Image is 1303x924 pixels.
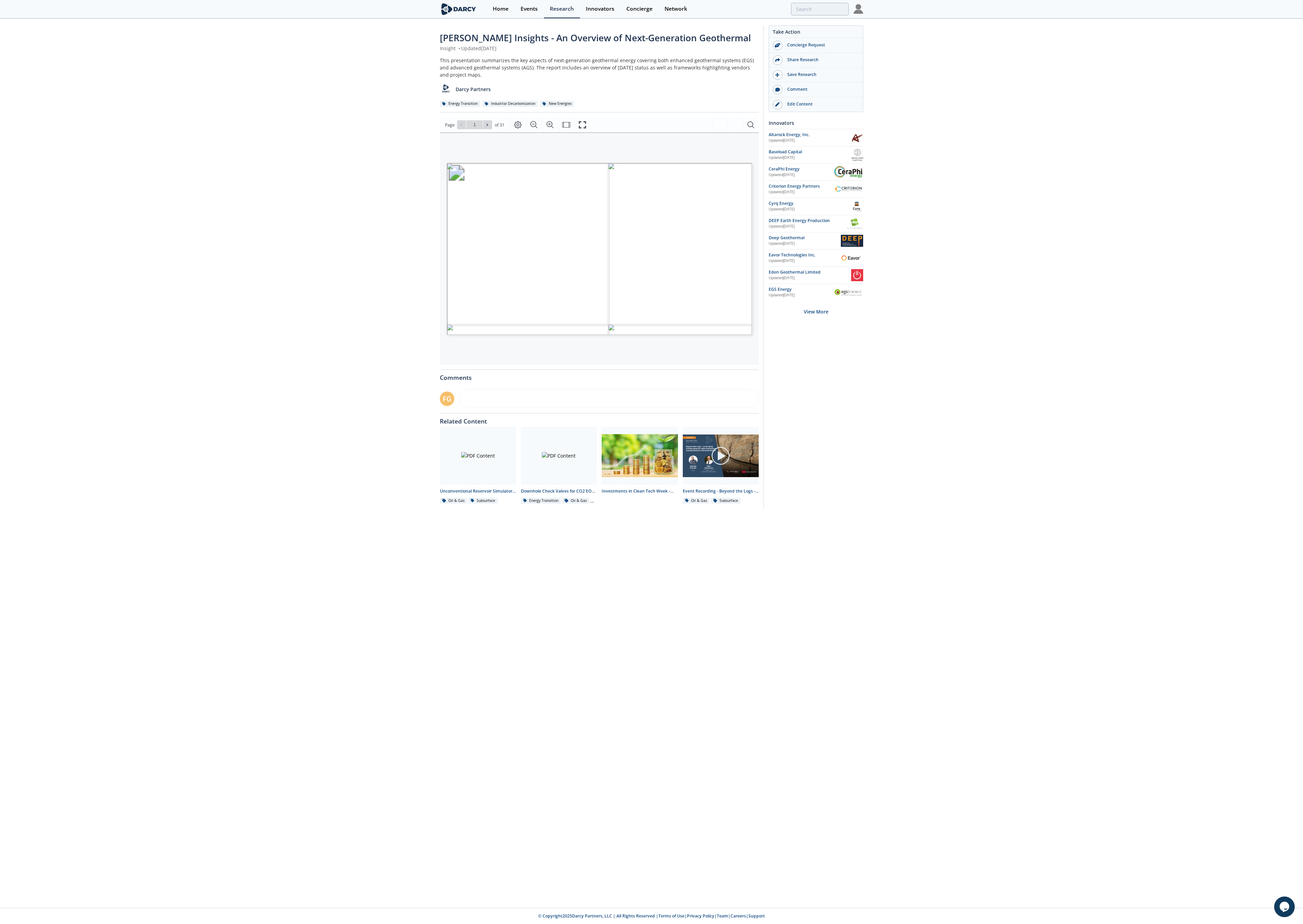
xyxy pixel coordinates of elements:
[769,189,834,195] div: Updated [DATE]
[680,427,761,504] a: Video Content Event Recording - Beyond the Logs - Leveraging Drilling Data for High-Resolution Ge...
[769,132,851,138] div: Altarock Energy, Inc.
[437,427,519,504] a: PDF Content Unconventional Reservoir Simulator (Physics-based) - Innovator Comparison Oil & Gas S...
[769,224,846,229] div: Updated [DATE]
[748,913,765,919] a: Support
[711,446,730,465] img: play-chapters-gray.svg
[769,183,834,189] div: Criterion Energy Partners
[782,71,859,78] div: Save Research
[1274,896,1296,917] iframe: chat widget
[854,4,863,14] img: Profile
[769,293,834,298] div: Updated [DATE]
[769,155,852,161] div: Updated [DATE]
[440,32,751,44] span: [PERSON_NAME] Insights - An Overview of Next-Generation Geothermal
[769,218,863,230] a: DEEP Earth Energy Production Updated[DATE] DEEP Earth Energy Production
[521,498,561,504] div: Energy Transition
[599,427,680,504] a: Investments in Clean Tech Week - Week of 2025/06/16 preview Investments in Clean Tech Week - Week...
[440,392,454,406] div: FG
[456,86,491,93] p: Darcy Partners
[550,6,574,12] div: Research
[769,207,851,212] div: Updated [DATE]
[769,117,863,129] div: Innovators
[683,488,759,494] div: Event Recording - Beyond the Logs - Leveraging Drilling Data for High-Resolution Geomechanical Ch...
[769,149,863,161] a: Baseload Capital Updated[DATE] Baseload Capital
[769,183,863,195] a: Criterion Energy Partners Updated[DATE] Criterion Energy Partners
[683,434,759,477] img: Video Content
[440,488,516,494] div: Unconventional Reservoir Simulator (Physics-based) - Innovator Comparison
[851,200,863,212] img: Cyrq Energy
[519,427,600,504] a: PDF Content Downhole Check Valves for CO2 EOR and CCS Applications - Innovator Comparison Energy ...
[769,235,863,247] a: Deep Geothermal Updated[DATE] Deep Geothermal
[769,172,834,178] div: Updated [DATE]
[731,913,746,919] a: Careers
[440,414,759,425] div: Related Content
[711,498,740,504] div: Subsurface
[769,252,863,264] a: Eavor Technologies Inc. Updated[DATE] Eavor Technologies Inc.
[782,86,859,92] div: Comment
[769,275,851,281] div: Updated [DATE]
[586,6,614,12] div: Innovators
[521,488,597,494] div: Downhole Check Valves for CO2 EOR and CCS Applications - Innovator Comparison
[769,218,846,224] div: DEEP Earth Energy Production
[658,913,684,919] a: Terms of Use
[440,3,477,15] img: logo-wide.svg
[769,258,839,264] div: Updated [DATE]
[482,101,538,107] div: Industrial Decarbonization
[769,286,834,293] div: EGS Energy
[769,200,863,212] a: Cyrq Energy Updated[DATE] Cyrq Energy
[440,45,759,52] div: Insight Updated [DATE]
[782,101,859,107] div: Edit Content
[683,498,710,504] div: Oil & Gas
[665,6,687,12] div: Network
[521,6,538,12] div: Events
[782,42,859,48] div: Concierge Request
[791,3,849,15] input: Advanced Search
[769,200,851,207] div: Cyrq Energy
[769,166,834,172] div: CeraPhi Energy
[769,132,863,144] a: Altarock Energy, Inc. Updated[DATE] Altarock Energy, Inc.
[839,252,863,264] img: Eavor Technologies Inc.
[851,132,863,144] img: Altarock Energy, Inc.
[769,138,851,143] div: Updated [DATE]
[769,269,863,281] a: Eden Geothermal Limited Updated[DATE] Eden Geothermal Limited
[717,913,728,919] a: Team
[769,235,841,241] div: Deep Geothermal
[468,498,498,504] div: Subsurface
[540,101,574,107] div: New Energies
[562,498,589,504] div: Oil & Gas
[769,149,852,155] div: Baseload Capital
[846,218,863,230] img: DEEP Earth Energy Production
[834,166,863,177] img: CeraPhi Energy
[440,57,759,78] div: This presentation summarizes the key aspects of next-generation geothermal energy covering both e...
[602,488,678,494] div: Investments in Clean Tech Week - Week of [DATE]
[834,185,863,192] img: Criterion Energy Partners
[769,28,863,38] div: Take Action
[687,913,714,919] a: Privacy Policy
[440,101,480,107] div: Energy Transition
[769,269,851,275] div: Eden Geothermal Limited
[834,289,863,296] img: EGS Energy
[769,252,839,258] div: Eavor Technologies Inc.
[440,370,759,381] div: Comments
[851,269,863,281] img: Eden Geothermal Limited
[457,45,461,52] span: •
[769,301,863,322] div: View More
[440,498,467,504] div: Oil & Gas
[769,166,863,178] a: CeraPhi Energy Updated[DATE] CeraPhi Energy
[397,913,906,919] p: © Copyright 2025 Darcy Partners, LLC | All Rights Reserved | | | | |
[626,6,653,12] div: Concierge
[841,235,863,247] img: Deep Geothermal
[769,97,863,112] a: Edit Content
[493,6,509,12] div: Home
[782,57,859,63] div: Share Research
[769,286,863,298] a: EGS Energy Updated[DATE] EGS Energy
[852,149,863,161] img: Baseload Capital
[769,241,841,246] div: Updated [DATE]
